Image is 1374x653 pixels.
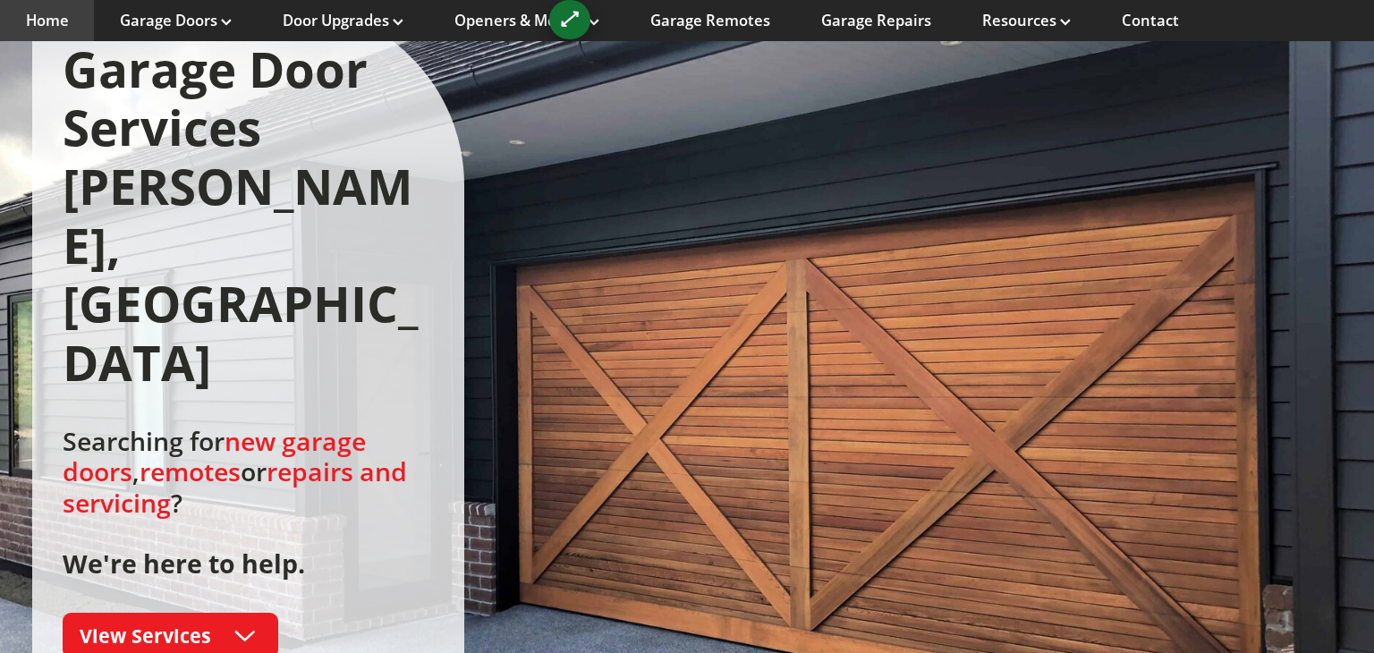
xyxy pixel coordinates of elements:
[26,11,69,30] a: Home
[454,11,599,30] a: Openers & Motors
[80,623,211,649] span: View Services
[63,547,305,581] strong: We're here to help.
[63,426,433,579] h2: Searching for , or ?
[556,6,583,34] div: ⟷
[63,424,366,488] a: new garage doors
[63,40,433,392] h1: Garage Door Services [PERSON_NAME], [GEOGRAPHIC_DATA]
[1122,11,1179,30] a: Contact
[140,454,241,488] a: remotes
[283,11,403,30] a: Door Upgrades
[120,11,232,30] a: Garage Doors
[63,454,407,519] a: repairs and servicing
[982,11,1071,30] a: Resources
[650,11,770,30] a: Garage Remotes
[821,11,931,30] a: Garage Repairs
